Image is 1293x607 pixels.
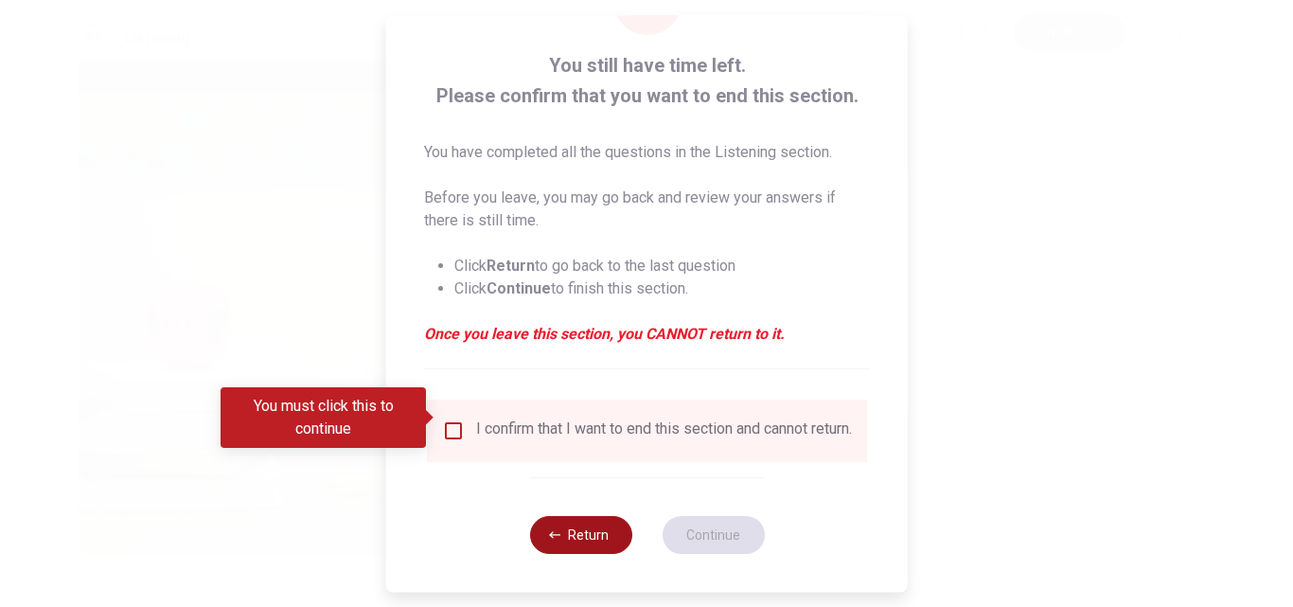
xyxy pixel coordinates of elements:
[424,323,870,346] em: Once you leave this section, you CANNOT return to it.
[424,187,870,232] p: Before you leave, you may go back and review your answers if there is still time.
[454,277,870,300] li: Click to finish this section.
[424,50,870,111] span: You still have time left. Please confirm that you want to end this section.
[662,516,764,554] button: Continue
[487,257,535,275] strong: Return
[442,420,465,442] span: You must click this to continue
[424,141,870,164] p: You have completed all the questions in the Listening section.
[476,420,852,442] div: I confirm that I want to end this section and cannot return.
[529,516,631,554] button: Return
[487,279,551,297] strong: Continue
[454,255,870,277] li: Click to go back to the last question
[221,387,426,448] div: You must click this to continue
